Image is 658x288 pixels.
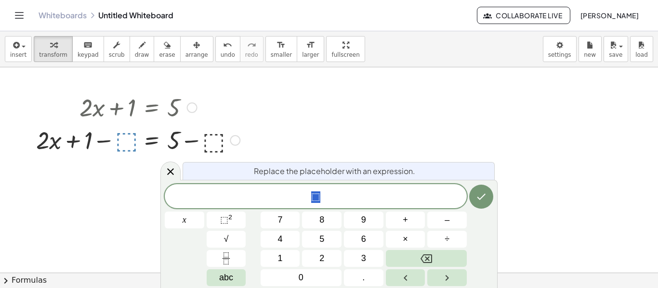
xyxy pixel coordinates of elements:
span: 4 [278,233,283,246]
i: redo [247,39,256,51]
button: undoundo [215,36,240,62]
span: 3 [361,252,366,265]
span: + [403,213,408,226]
button: 4 [261,231,300,248]
span: √ [224,233,229,246]
i: format_size [306,39,315,51]
button: Right arrow [427,269,467,286]
span: [PERSON_NAME] [580,11,639,20]
sup: 2 [228,213,232,221]
span: keypad [78,51,99,58]
button: 6 [344,231,383,248]
span: – [445,213,449,226]
button: settings [543,36,577,62]
span: new [584,51,596,58]
button: Times [386,231,425,248]
button: format_sizelarger [297,36,324,62]
button: 3 [344,250,383,267]
button: 0 [261,269,342,286]
button: Fraction [207,250,246,267]
span: settings [548,51,571,58]
button: 1 [261,250,300,267]
button: Minus [427,212,467,228]
span: 6 [361,233,366,246]
button: scrub [104,36,130,62]
button: x [165,212,204,228]
button: Squared [207,212,246,228]
span: Replace the placeholder with an expression. [254,165,415,177]
button: new [579,36,602,62]
button: Backspace [386,250,467,267]
span: save [609,51,622,58]
span: undo [221,51,235,58]
span: ⬚ [220,215,228,225]
span: 0 [299,271,303,284]
span: x [183,213,186,226]
span: 5 [319,233,324,246]
button: 8 [302,212,342,228]
button: transform [34,36,73,62]
span: insert [10,51,26,58]
span: Collaborate Live [485,11,562,20]
button: format_sizesmaller [265,36,297,62]
span: ⬚ [311,191,320,203]
span: redo [245,51,258,58]
i: format_size [276,39,286,51]
button: Divide [427,231,467,248]
span: larger [302,51,319,58]
button: draw [130,36,155,62]
button: Square root [207,231,246,248]
button: insert [5,36,32,62]
button: save [604,36,628,62]
span: transform [39,51,67,58]
span: smaller [271,51,292,58]
button: Toggle navigation [12,8,27,23]
button: 5 [302,231,342,248]
button: Alphabet [207,269,246,286]
span: 2 [319,252,324,265]
button: redoredo [240,36,263,62]
button: Collaborate Live [477,7,570,24]
span: load [635,51,648,58]
span: 7 [278,213,283,226]
button: erase [154,36,180,62]
span: scrub [109,51,125,58]
button: load [630,36,653,62]
button: Done [469,185,493,209]
span: 1 [278,252,283,265]
span: . [362,271,365,284]
button: keyboardkeypad [72,36,104,62]
button: Left arrow [386,269,425,286]
i: undo [223,39,232,51]
button: Plus [386,212,425,228]
button: arrange [180,36,213,62]
span: draw [135,51,149,58]
span: abc [219,271,233,284]
button: fullscreen [326,36,365,62]
button: 9 [344,212,383,228]
span: erase [159,51,175,58]
span: fullscreen [331,51,359,58]
span: 8 [319,213,324,226]
span: 9 [361,213,366,226]
span: × [403,233,408,246]
span: ÷ [445,233,449,246]
i: keyboard [83,39,92,51]
button: 2 [302,250,342,267]
a: Whiteboards [39,11,87,20]
button: [PERSON_NAME] [572,7,646,24]
button: . [344,269,383,286]
span: arrange [185,51,208,58]
button: 7 [261,212,300,228]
